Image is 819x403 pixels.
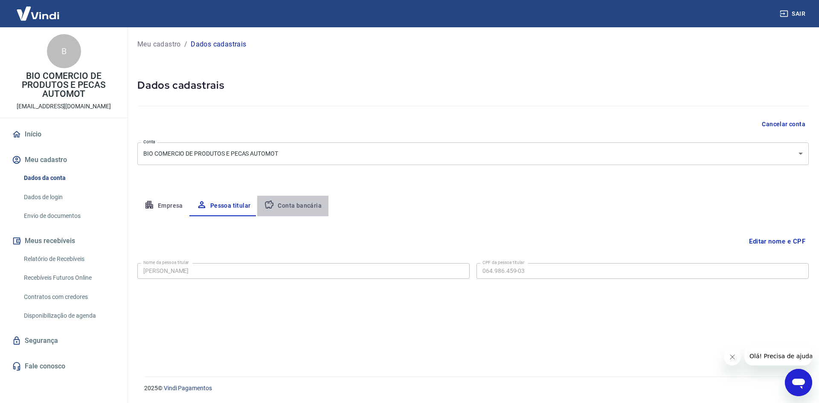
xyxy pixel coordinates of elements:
a: Disponibilização de agenda [20,307,117,325]
p: Dados cadastrais [191,39,246,49]
label: CPF da pessoa titular [482,259,525,266]
button: Cancelar conta [758,116,809,132]
button: Sair [778,6,809,22]
iframe: Botão para abrir a janela de mensagens [785,369,812,396]
a: Contratos com credores [20,288,117,306]
h5: Dados cadastrais [137,78,809,92]
iframe: Mensagem da empresa [744,347,812,365]
p: / [184,39,187,49]
button: Pessoa titular [190,196,258,216]
div: BIO COMERCIO DE PRODUTOS E PECAS AUTOMOT [137,142,809,165]
button: Meus recebíveis [10,232,117,250]
button: Empresa [137,196,190,216]
p: BIO COMERCIO DE PRODUTOS E PECAS AUTOMOT [7,72,121,99]
a: Vindi Pagamentos [164,385,212,391]
a: Relatório de Recebíveis [20,250,117,268]
a: Dados da conta [20,169,117,187]
label: Nome da pessoa titular [143,259,189,266]
img: Vindi [10,0,66,26]
a: Início [10,125,117,144]
a: Dados de login [20,188,117,206]
span: Olá! Precisa de ajuda? [5,6,72,13]
p: 2025 © [144,384,799,393]
a: Recebíveis Futuros Online [20,269,117,287]
a: Meu cadastro [137,39,181,49]
iframe: Fechar mensagem [724,348,741,365]
button: Conta bancária [257,196,328,216]
button: Meu cadastro [10,151,117,169]
label: Conta [143,139,155,145]
a: Envio de documentos [20,207,117,225]
div: B [47,34,81,68]
p: [EMAIL_ADDRESS][DOMAIN_NAME] [17,102,111,111]
button: Editar nome e CPF [746,233,809,249]
a: Fale conosco [10,357,117,376]
a: Segurança [10,331,117,350]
